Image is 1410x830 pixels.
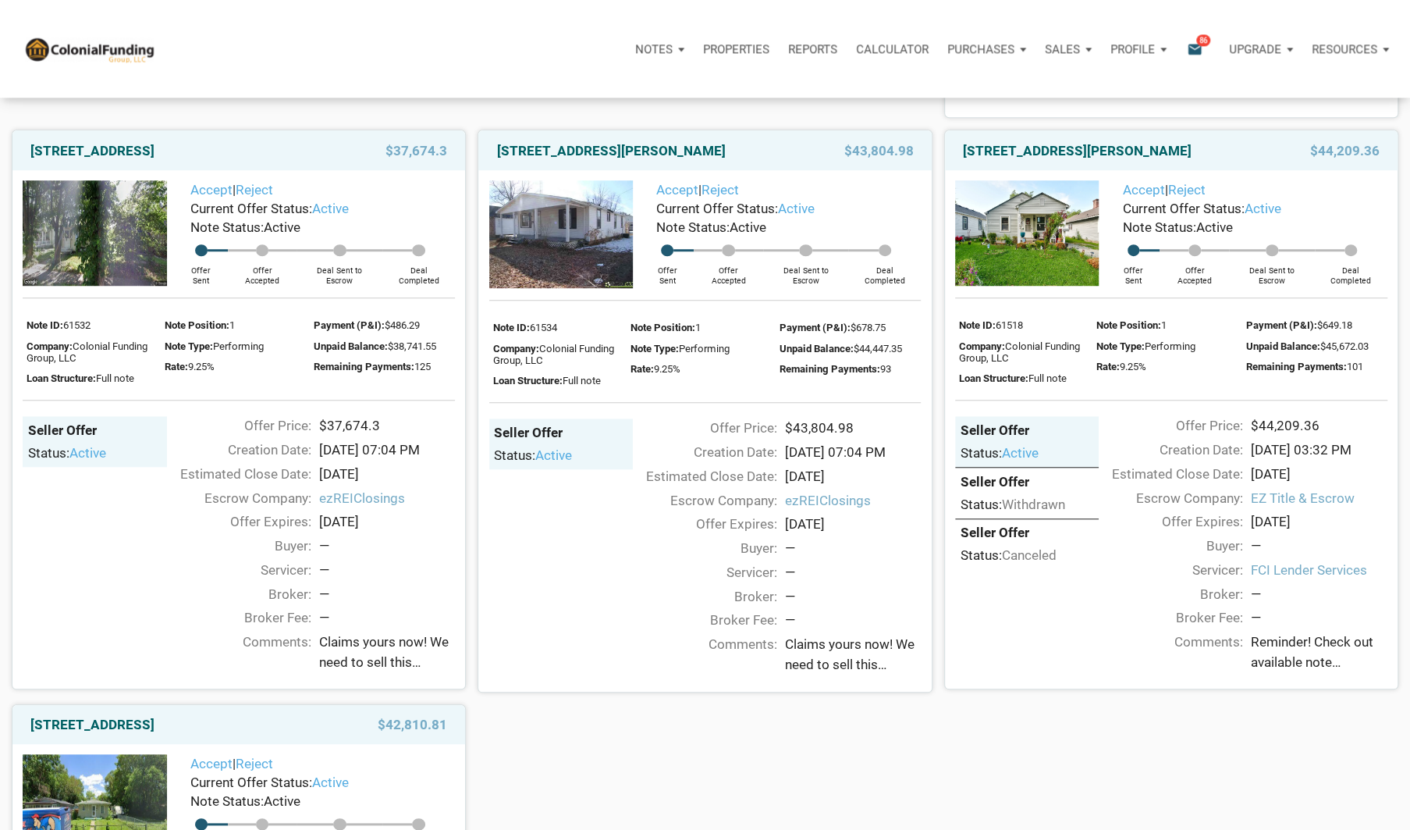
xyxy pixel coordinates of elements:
[96,372,134,384] span: Full note
[959,372,1028,384] span: Loan Structure:
[30,715,154,734] a: [STREET_ADDRESS]
[955,180,1099,286] img: 572093
[28,422,162,439] div: Seller Offer
[785,635,922,675] span: Claims yours now! We need to sell this inventory quickly, as [PERSON_NAME] noted [DATE] Deal Lab....
[312,201,349,216] span: active
[777,467,929,487] div: [DATE]
[625,515,777,535] div: Offer Expires:
[1243,440,1395,461] div: [DATE] 03:32 PM
[159,512,311,533] div: Offer Expires:
[236,756,273,771] a: Reject
[311,440,463,461] div: [DATE] 07:04 PM
[311,512,463,533] div: [DATE]
[493,343,539,354] span: Company:
[1091,440,1243,461] div: Creation Date:
[159,561,311,581] div: Servicer:
[190,756,273,771] span: |
[311,416,463,436] div: $37,674.3
[844,141,913,160] span: $43,804.98
[1167,182,1205,198] a: Reject
[414,361,431,372] span: 125
[961,422,1094,439] div: Seller Offer
[626,26,694,73] a: Notes
[190,201,312,216] span: Current Offer Status:
[165,361,188,372] span: Rate:
[318,632,455,673] span: Claims yours now! We need to sell this inventory quickly, as [PERSON_NAME] noted [DATE] Deal Lab....
[1251,561,1387,581] span: FCI Lender Services
[625,587,777,607] div: Broker:
[318,489,455,509] span: ezREIClosings
[959,340,1005,352] span: Company:
[778,201,815,216] span: active
[961,445,1002,461] span: Status:
[1045,42,1080,56] p: Sales
[382,256,455,286] div: Deal Completed
[1120,361,1146,372] span: 9.25%
[963,141,1192,160] a: [STREET_ADDRESS][PERSON_NAME]
[494,447,535,463] span: Status:
[159,489,311,509] div: Escrow Company:
[159,416,311,436] div: Offer Price:
[679,343,730,354] span: Performing
[785,563,922,583] div: —
[1316,319,1351,331] span: $649.18
[1302,26,1398,73] a: Resources
[318,610,329,625] span: —
[188,361,215,372] span: 9.25%
[159,585,311,605] div: Broker:
[30,141,154,160] a: [STREET_ADDRESS]
[27,319,63,331] span: Note ID:
[493,375,563,387] span: Loan Structure:
[159,465,311,485] div: Estimated Close Date:
[695,322,701,333] span: 1
[630,322,695,333] span: Note Position:
[625,611,777,631] div: Broker Fee:
[497,141,726,160] a: [STREET_ADDRESS][PERSON_NAME]
[847,26,938,73] a: Calculator
[996,319,1023,331] span: 61518
[1251,536,1387,557] div: —
[1160,256,1229,286] div: Offer Accepted
[190,219,264,235] span: Note Status:
[777,443,929,463] div: [DATE] 07:04 PM
[314,340,388,352] span: Unpaid Balance:
[312,775,349,790] span: active
[656,219,730,235] span: Note Status:
[1245,340,1319,352] span: Unpaid Balance:
[190,793,264,809] span: Note Status:
[493,322,530,333] span: Note ID:
[23,180,167,286] img: 575636
[880,363,891,375] span: 93
[535,447,572,463] span: active
[1091,608,1243,629] div: Broker Fee:
[264,793,300,809] span: Active
[165,340,213,352] span: Note Type:
[1175,26,1220,73] button: email86
[1035,26,1101,73] a: Sales
[159,536,311,557] div: Buyer:
[1096,340,1145,352] span: Note Type:
[1251,489,1387,509] span: EZ Title & Escrow
[229,319,235,331] span: 1
[297,256,382,286] div: Deal Sent to Escrow
[1220,26,1302,73] button: Upgrade
[165,319,229,331] span: Note Position:
[1319,340,1368,352] span: $45,672.03
[1002,547,1057,563] span: canceled
[159,632,311,679] div: Comments:
[388,340,436,352] span: $38,741.55
[961,524,1094,541] div: Seller Offer
[656,182,698,198] a: Accept
[630,343,679,354] span: Note Type:
[318,585,455,605] div: —
[635,42,673,56] p: Notes
[27,372,96,384] span: Loan Structure:
[848,256,921,286] div: Deal Completed
[1096,319,1161,331] span: Note Position:
[1243,465,1395,485] div: [DATE]
[625,443,777,463] div: Creation Date:
[856,42,929,56] p: Calculator
[625,467,777,487] div: Estimated Close Date:
[694,26,779,73] a: Properties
